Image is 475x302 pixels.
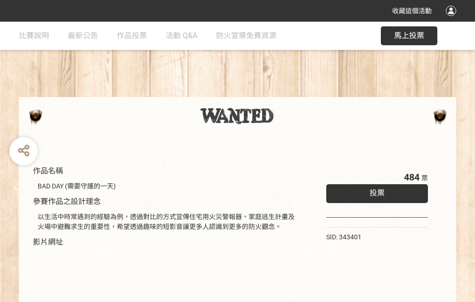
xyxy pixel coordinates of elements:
span: 收藏這個活動 [392,7,432,15]
span: 作品投票 [117,31,147,40]
button: 馬上投票 [381,26,437,45]
span: 馬上投票 [394,31,424,40]
span: 活動 Q&A [166,31,197,40]
span: SID: 343401 [326,233,362,241]
a: 作品投票 [117,22,147,50]
a: 活動 Q&A [166,22,197,50]
span: 484 [404,171,419,183]
div: BAD DAY (需要守護的一天) [38,181,298,191]
span: 比賽說明 [19,31,49,40]
span: 作品名稱 [33,166,63,175]
span: 影片網址 [33,237,63,246]
span: 投票 [370,188,385,197]
a: 防火宣導免費資源 [216,22,276,50]
span: 防火宣導免費資源 [216,31,276,40]
span: 票 [421,174,428,182]
a: 比賽說明 [19,22,49,50]
div: 以生活中時常遇到的經驗為例，透過對比的方式宣傳住宅用火災警報器、家庭逃生計畫及火場中避難求生的重要性，希望透過趣味的短影音讓更多人認識到更多的防火觀念。 [38,212,298,232]
a: 最新公告 [68,22,98,50]
span: 參賽作品之設計理念 [33,197,101,206]
span: 最新公告 [68,31,98,40]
